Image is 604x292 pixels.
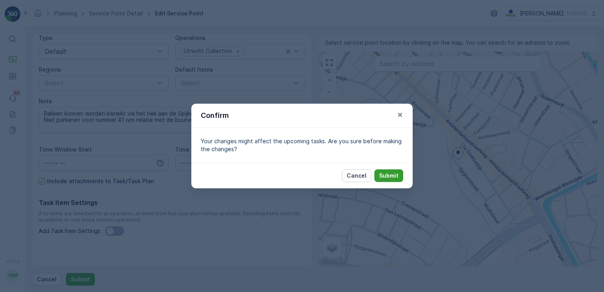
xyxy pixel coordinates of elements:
[374,169,403,182] button: Submit
[379,172,398,180] p: Submit
[201,137,403,153] p: Your changes might affect the upcoming tasks. Are you sure before making the changes?
[201,110,229,121] p: Confirm
[342,169,371,182] button: Cancel
[347,172,366,180] p: Cancel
